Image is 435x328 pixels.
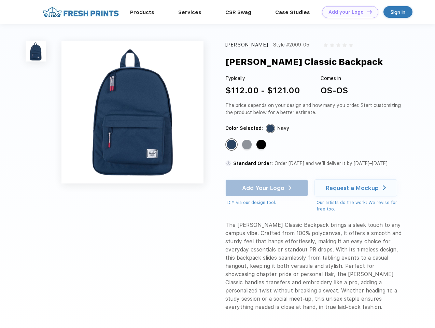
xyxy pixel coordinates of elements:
div: Color Selected: [225,125,263,132]
img: gray_star.svg [324,43,328,47]
div: DIY via our design tool. [227,199,308,206]
div: Style #2009-05 [273,41,309,49]
img: func=resize&h=640 [61,41,204,183]
img: gray_star.svg [342,43,347,47]
img: gray_star.svg [336,43,340,47]
img: fo%20logo%202.webp [41,6,121,18]
div: [PERSON_NAME] Classic Backpack [225,55,383,68]
div: Raven Crosshatch [242,140,252,149]
img: gray_star.svg [330,43,334,47]
img: func=resize&h=100 [26,41,46,61]
div: [PERSON_NAME] [225,41,268,49]
div: Add your Logo [328,9,364,15]
div: Navy [227,140,236,149]
div: Comes in [321,75,348,82]
a: Products [130,9,154,15]
div: The [PERSON_NAME] Classic Backpack brings a sleek touch to any campus vibe. Crafted from 100% pol... [225,221,404,311]
div: Our artists do the work! We revise for free too. [317,199,404,213]
div: Sign in [391,8,405,16]
div: Request a Mockup [326,184,379,191]
div: Black [256,140,266,149]
img: DT [367,10,372,14]
span: Standard Order: [233,161,273,166]
div: Navy [277,125,289,132]
img: standard order [225,160,231,166]
img: white arrow [383,185,386,190]
div: The price depends on your design and how many you order. Start customizing the product below for ... [225,102,404,116]
div: $112.00 - $121.00 [225,84,300,97]
div: Typically [225,75,300,82]
a: Sign in [383,6,412,18]
span: Order [DATE] and we’ll deliver it by [DATE]–[DATE]. [275,161,389,166]
div: OS-OS [321,84,348,97]
img: gray_star.svg [349,43,353,47]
